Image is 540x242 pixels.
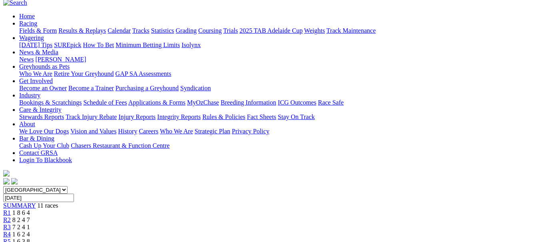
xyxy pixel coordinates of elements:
[66,113,117,120] a: Track Injury Rebate
[71,142,169,149] a: Chasers Restaurant & Function Centre
[198,27,222,34] a: Coursing
[3,224,11,230] a: R3
[19,42,52,48] a: [DATE] Tips
[19,27,57,34] a: Fields & Form
[19,113,64,120] a: Stewards Reports
[35,56,86,63] a: [PERSON_NAME]
[19,20,37,27] a: Racing
[19,128,537,135] div: About
[132,27,149,34] a: Tracks
[195,128,230,135] a: Strategic Plan
[58,27,106,34] a: Results & Replays
[202,113,245,120] a: Rules & Policies
[19,27,537,34] div: Racing
[19,34,44,41] a: Wagering
[19,85,537,92] div: Get Involved
[118,128,137,135] a: History
[19,56,34,63] a: News
[19,142,537,149] div: Bar & Dining
[118,113,155,120] a: Injury Reports
[11,178,18,184] img: twitter.svg
[116,85,179,91] a: Purchasing a Greyhound
[3,209,11,216] a: R1
[19,63,70,70] a: Greyhounds as Pets
[37,202,58,209] span: 11 races
[278,113,315,120] a: Stay On Track
[139,128,158,135] a: Careers
[12,224,30,230] span: 7 2 4 1
[19,142,69,149] a: Cash Up Your Club
[239,27,303,34] a: 2025 TAB Adelaide Cup
[19,70,52,77] a: Who We Are
[278,99,316,106] a: ICG Outcomes
[116,70,171,77] a: GAP SA Assessments
[187,99,219,106] a: MyOzChase
[19,99,82,106] a: Bookings & Scratchings
[180,85,211,91] a: Syndication
[3,202,36,209] a: SUMMARY
[19,70,537,77] div: Greyhounds as Pets
[304,27,325,34] a: Weights
[3,194,74,202] input: Select date
[19,99,537,106] div: Industry
[176,27,197,34] a: Grading
[160,128,193,135] a: Who We Are
[54,42,81,48] a: SUREpick
[70,128,116,135] a: Vision and Values
[19,135,54,142] a: Bar & Dining
[108,27,131,34] a: Calendar
[128,99,185,106] a: Applications & Forms
[116,42,180,48] a: Minimum Betting Limits
[19,56,537,63] div: News & Media
[19,77,53,84] a: Get Involved
[19,13,35,20] a: Home
[12,231,30,238] span: 1 6 2 4
[12,209,30,216] span: 1 8 6 4
[12,216,30,223] span: 8 2 4 7
[327,27,376,34] a: Track Maintenance
[19,121,35,127] a: About
[157,113,201,120] a: Integrity Reports
[223,27,238,34] a: Trials
[3,170,10,177] img: logo-grsa-white.png
[68,85,114,91] a: Become a Trainer
[83,99,127,106] a: Schedule of Fees
[19,49,58,56] a: News & Media
[19,113,537,121] div: Care & Integrity
[318,99,343,106] a: Race Safe
[19,42,537,49] div: Wagering
[54,70,114,77] a: Retire Your Greyhound
[19,149,58,156] a: Contact GRSA
[3,231,11,238] a: R4
[247,113,276,120] a: Fact Sheets
[19,85,67,91] a: Become an Owner
[151,27,174,34] a: Statistics
[3,216,11,223] a: R2
[232,128,269,135] a: Privacy Policy
[83,42,114,48] a: How To Bet
[3,178,10,184] img: facebook.svg
[221,99,276,106] a: Breeding Information
[19,128,69,135] a: We Love Our Dogs
[181,42,201,48] a: Isolynx
[19,106,62,113] a: Care & Integrity
[19,157,72,163] a: Login To Blackbook
[19,92,40,99] a: Industry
